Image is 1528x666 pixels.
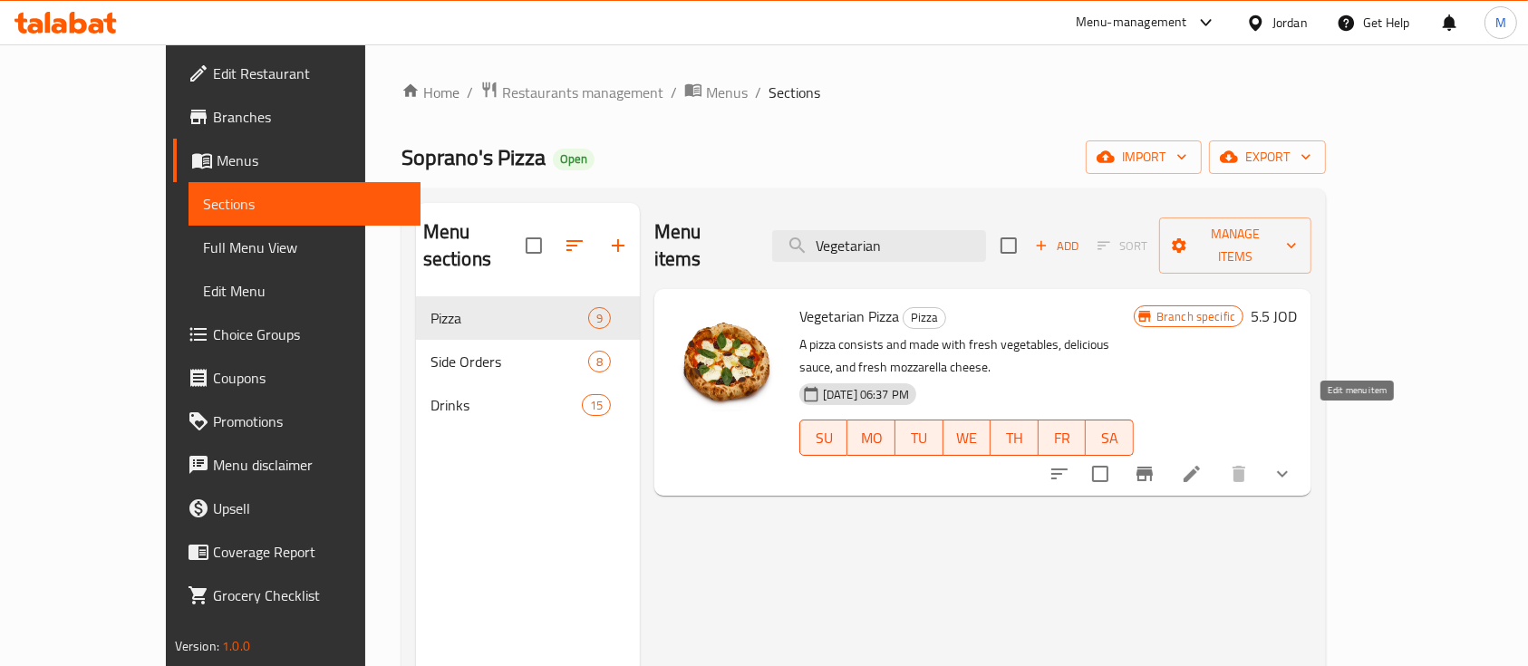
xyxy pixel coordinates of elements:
h2: Menu items [654,218,750,273]
div: Drinks15 [416,383,640,427]
span: Pizza [430,307,588,329]
li: / [671,82,677,103]
span: Menus [706,82,748,103]
button: SU [799,420,848,456]
a: Upsell [173,487,421,530]
button: TH [991,420,1039,456]
span: export [1223,146,1311,169]
li: / [467,82,473,103]
span: Pizza [904,307,945,328]
button: delete [1217,452,1261,496]
svg: Show Choices [1272,463,1293,485]
span: Sections [203,193,407,215]
a: Menu disclaimer [173,443,421,487]
a: Menus [684,81,748,104]
nav: breadcrumb [401,81,1326,104]
span: Edit Restaurant [213,63,407,84]
div: items [588,351,611,372]
div: items [582,394,611,416]
span: Select section [990,227,1028,265]
button: export [1209,140,1326,174]
button: FR [1039,420,1087,456]
span: Version: [175,634,219,658]
span: Menu disclaimer [213,454,407,476]
h6: 5.5 JOD [1251,304,1297,329]
h2: Menu sections [423,218,526,273]
a: Promotions [173,400,421,443]
div: items [588,307,611,329]
span: Soprano's Pizza [401,137,546,178]
button: WE [943,420,991,456]
button: Branch-specific-item [1123,452,1166,496]
span: Select to update [1081,455,1119,493]
span: Branches [213,106,407,128]
button: Manage items [1159,217,1311,274]
img: Vegetarian Pizza [669,304,785,420]
p: A pizza consists and made with fresh vegetables, delicious sauce, and fresh mozzarella cheese. [799,333,1134,379]
button: Add section [596,224,640,267]
span: Restaurants management [502,82,663,103]
nav: Menu sections [416,289,640,434]
span: SU [808,425,841,451]
span: 9 [589,310,610,327]
button: sort-choices [1038,452,1081,496]
span: WE [951,425,984,451]
span: Open [553,151,595,167]
div: Jordan [1272,13,1308,33]
button: TU [895,420,943,456]
span: Menus [217,150,407,171]
span: Grocery Checklist [213,584,407,606]
div: Menu-management [1076,12,1187,34]
span: Choice Groups [213,323,407,345]
a: Grocery Checklist [173,574,421,617]
span: Add [1032,236,1081,256]
span: Sort sections [553,224,596,267]
a: Menus [173,139,421,182]
span: Select all sections [515,227,553,265]
span: import [1100,146,1187,169]
span: SA [1093,425,1127,451]
span: Full Menu View [203,236,407,258]
a: Home [401,82,459,103]
a: Edit Menu [189,269,421,313]
span: 8 [589,353,610,371]
input: search [772,230,986,262]
span: Add item [1028,232,1086,260]
span: TU [903,425,936,451]
span: 1.0.0 [222,634,250,658]
span: 15 [583,397,610,414]
a: Coverage Report [173,530,421,574]
a: Edit Restaurant [173,52,421,95]
span: Coverage Report [213,541,407,563]
span: Side Orders [430,351,588,372]
div: Pizza [903,307,946,329]
div: Pizza9 [416,296,640,340]
a: Branches [173,95,421,139]
li: / [755,82,761,103]
button: Add [1028,232,1086,260]
span: Branch specific [1149,308,1243,325]
span: Promotions [213,410,407,432]
span: Edit Menu [203,280,407,302]
a: Coupons [173,356,421,400]
button: import [1086,140,1202,174]
span: Manage items [1174,223,1297,268]
span: TH [998,425,1031,451]
span: Coupons [213,367,407,389]
span: Upsell [213,497,407,519]
span: FR [1046,425,1079,451]
div: Side Orders8 [416,340,640,383]
span: Vegetarian Pizza [799,303,899,330]
span: MO [855,425,888,451]
span: M [1495,13,1506,33]
a: Sections [189,182,421,226]
button: SA [1086,420,1134,456]
button: MO [847,420,895,456]
span: Drinks [430,394,582,416]
span: Sections [769,82,820,103]
span: Select section first [1086,232,1159,260]
div: Open [553,149,595,170]
a: Restaurants management [480,81,663,104]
